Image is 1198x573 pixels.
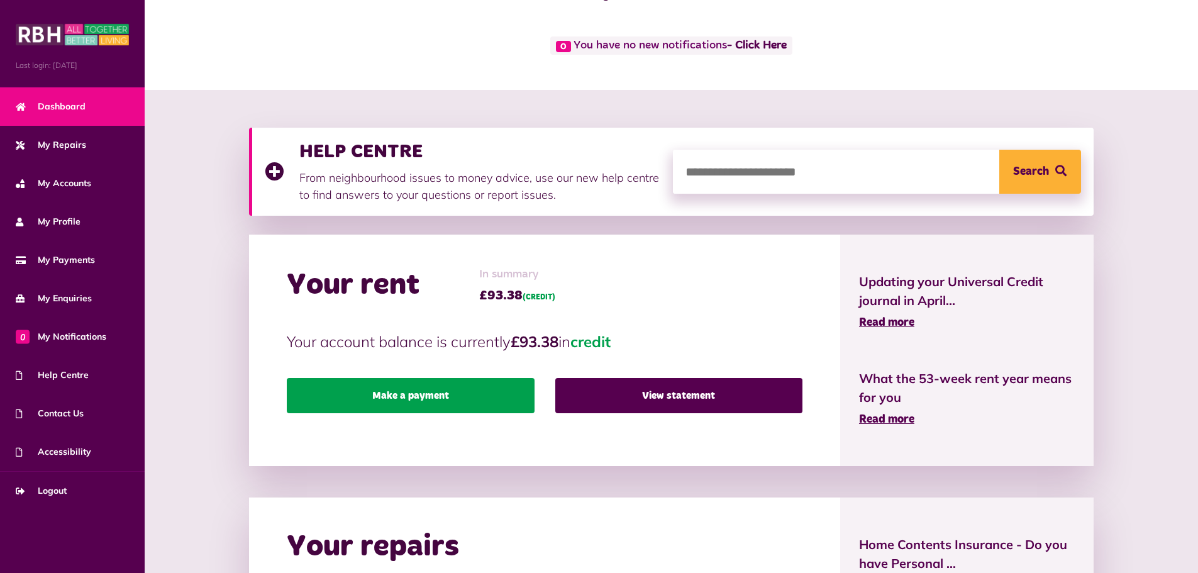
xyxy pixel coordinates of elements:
button: Search [999,150,1081,194]
span: My Accounts [16,177,91,190]
p: From neighbourhood issues to money advice, use our new help centre to find answers to your questi... [299,169,660,203]
strong: £93.38 [511,332,558,351]
span: My Enquiries [16,292,92,305]
span: In summary [479,266,555,283]
span: Help Centre [16,369,89,382]
span: Logout [16,484,67,498]
span: Home Contents Insurance - Do you have Personal ... [859,535,1075,573]
span: Contact Us [16,407,84,420]
span: Last login: [DATE] [16,60,129,71]
span: My Notifications [16,330,106,343]
span: £93.38 [479,286,555,305]
h3: HELP CENTRE [299,140,660,163]
a: Make a payment [287,378,534,413]
a: - Click Here [727,40,787,52]
span: Search [1013,150,1049,194]
span: Read more [859,414,914,425]
span: credit [570,332,611,351]
span: My Profile [16,215,80,228]
span: (CREDIT) [523,294,555,301]
a: Updating your Universal Credit journal in April... Read more [859,272,1075,331]
h2: Your repairs [287,529,459,565]
span: Read more [859,317,914,328]
span: 0 [16,330,30,343]
span: Accessibility [16,445,91,459]
span: Updating your Universal Credit journal in April... [859,272,1075,310]
span: My Payments [16,253,95,267]
span: 0 [556,41,571,52]
h2: Your rent [287,267,419,304]
span: My Repairs [16,138,86,152]
a: View statement [555,378,802,413]
p: Your account balance is currently in [287,330,802,353]
span: You have no new notifications [550,36,792,55]
a: What the 53-week rent year means for you Read more [859,369,1075,428]
span: Dashboard [16,100,86,113]
img: MyRBH [16,22,129,47]
span: What the 53-week rent year means for you [859,369,1075,407]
